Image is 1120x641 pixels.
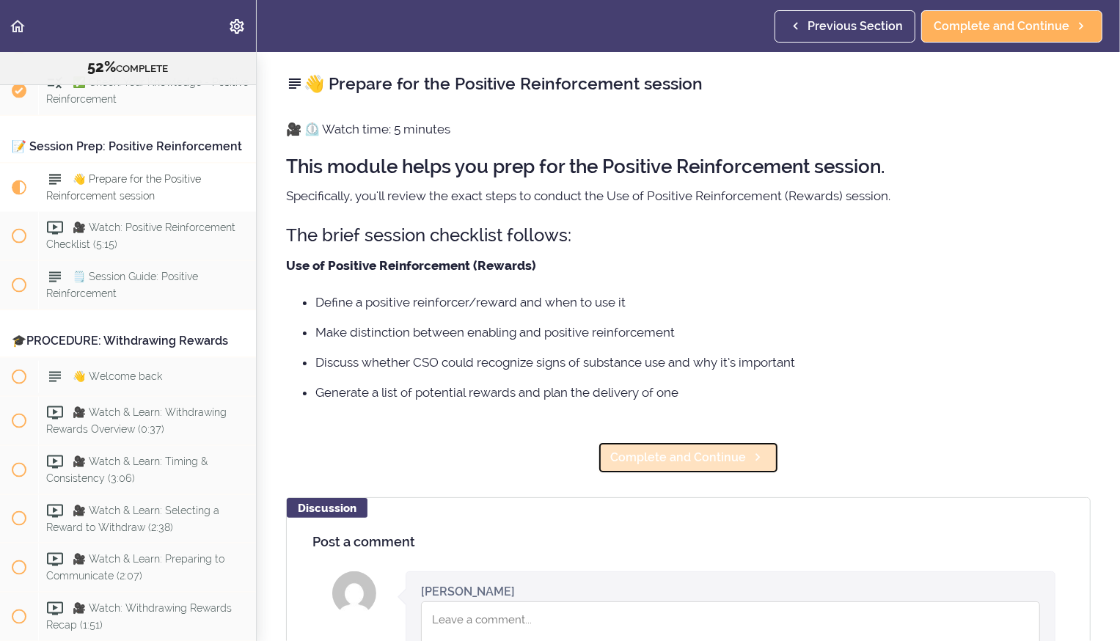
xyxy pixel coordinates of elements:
[286,118,1091,140] p: 🎥 ⏲️ Watch time: 5 minutes
[808,18,903,35] span: Previous Section
[18,58,238,77] div: COMPLETE
[46,406,227,435] span: 🎥 Watch & Learn: Withdrawing Rewards Overview (0:37)
[228,18,246,35] svg: Settings Menu
[46,554,224,582] span: 🎥 Watch & Learn: Preparing to Communicate (2:07)
[46,173,201,202] span: 👋 Prepare for the Positive Reinforcement session
[286,156,1091,177] h2: This module helps you prep for the Positive Reinforcement session.
[610,449,746,466] span: Complete and Continue
[46,221,235,250] span: 🎥 Watch: Positive Reinforcement Checklist (5:15)
[286,71,1091,96] h2: 👋 Prepare for the Positive Reinforcement session
[46,603,232,631] span: 🎥 Watch: Withdrawing Rewards Recap (1:51)
[315,293,1091,312] li: Define a positive reinforcer/reward and when to use it
[287,498,367,518] div: Discussion
[598,442,779,474] a: Complete and Continue
[286,258,536,273] strong: Use of Positive Reinforcement (Rewards)
[421,583,515,600] div: [PERSON_NAME]
[315,353,1091,372] li: Discuss whether CSO could recognize signs of substance use and why it’s important
[46,455,208,484] span: 🎥 Watch & Learn: Timing & Consistency (3:06)
[286,185,1091,207] p: Specifically, you'll review the exact steps to conduct the Use of Positive Reinforcement (Rewards...
[775,10,915,43] a: Previous Section
[332,571,376,615] img: Sasha Branch
[934,18,1069,35] span: Complete and Continue
[73,370,162,382] span: 👋 Welcome back
[46,271,198,299] span: 🗒️ Session Guide: Positive Reinforcement
[315,383,1091,402] li: Generate a list of potential rewards and plan the delivery of one
[315,323,1091,342] li: Make distinction between enabling and positive reinforcement
[312,535,1064,549] h4: Post a comment
[921,10,1102,43] a: Complete and Continue
[46,505,219,533] span: 🎥 Watch & Learn: Selecting a Reward to Withdraw (2:38)
[9,18,26,35] svg: Back to course curriculum
[88,58,117,76] span: 52%
[286,223,1091,247] h3: The brief session checklist follows:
